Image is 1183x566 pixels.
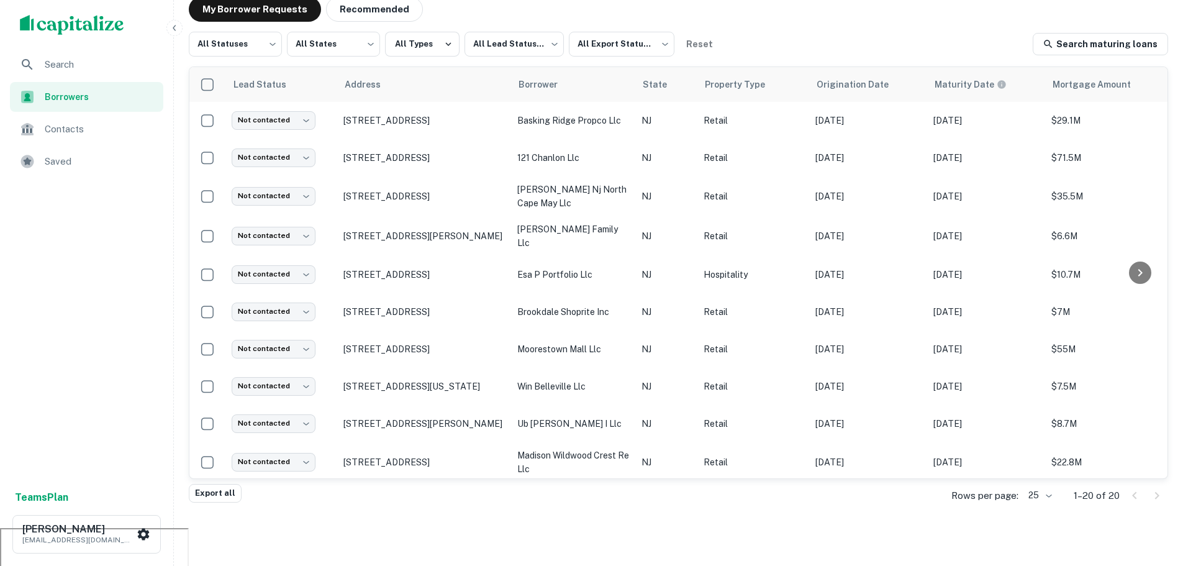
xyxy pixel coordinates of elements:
[15,490,68,505] a: TeamsPlan
[704,417,803,431] p: Retail
[20,15,124,35] img: capitalize-logo.png
[232,111,315,129] div: Not contacted
[933,455,1039,469] p: [DATE]
[815,380,921,393] p: [DATE]
[1051,151,1163,165] p: $71.5M
[815,189,921,203] p: [DATE]
[927,67,1045,102] th: Maturity dates displayed may be estimated. Please contact the lender for the most accurate maturi...
[1033,33,1168,55] a: Search maturing loans
[232,227,315,245] div: Not contacted
[10,82,163,112] a: Borrowers
[933,380,1039,393] p: [DATE]
[343,306,505,317] p: [STREET_ADDRESS]
[10,147,163,176] a: Saved
[679,32,719,57] button: Reset
[641,455,691,469] p: NJ
[517,183,629,210] p: [PERSON_NAME] nj north cape may llc
[517,268,629,281] p: esa p portfolio llc
[22,524,134,534] h6: [PERSON_NAME]
[935,78,1007,91] div: Maturity dates displayed may be estimated. Please contact the lender for the most accurate maturi...
[337,67,511,102] th: Address
[517,342,629,356] p: moorestown mall llc
[815,229,921,243] p: [DATE]
[15,491,68,503] strong: Teams Plan
[935,78,994,91] h6: Maturity Date
[815,114,921,127] p: [DATE]
[815,305,921,319] p: [DATE]
[232,453,315,471] div: Not contacted
[345,77,397,92] span: Address
[385,32,460,57] button: All Types
[704,151,803,165] p: Retail
[704,189,803,203] p: Retail
[641,114,691,127] p: NJ
[12,515,161,554] button: [PERSON_NAME][EMAIL_ADDRESS][DOMAIN_NAME]
[232,414,315,432] div: Not contacted
[343,115,505,126] p: [STREET_ADDRESS]
[517,305,629,319] p: brookdale shoprite inc
[517,114,629,127] p: basking ridge propco llc
[933,342,1039,356] p: [DATE]
[45,90,156,104] span: Borrowers
[704,114,803,127] p: Retail
[815,268,921,281] p: [DATE]
[635,67,697,102] th: State
[933,229,1039,243] p: [DATE]
[1051,417,1163,431] p: $8.7M
[465,28,564,60] div: All Lead Statuses
[517,417,629,431] p: ub [PERSON_NAME] i llc
[933,114,1039,127] p: [DATE]
[287,28,380,60] div: All States
[233,77,302,92] span: Lead Status
[517,449,629,476] p: madison wildwood crest re llc
[641,305,691,319] p: NJ
[189,484,242,503] button: Export all
[45,57,156,72] span: Search
[22,534,134,545] p: [EMAIL_ADDRESS][DOMAIN_NAME]
[1051,268,1163,281] p: $10.7M
[225,67,337,102] th: Lead Status
[343,344,505,355] p: [STREET_ADDRESS]
[1051,380,1163,393] p: $7.5M
[1051,342,1163,356] p: $55M
[697,67,809,102] th: Property Type
[935,78,1023,91] span: Maturity dates displayed may be estimated. Please contact the lender for the most accurate maturi...
[517,380,629,393] p: win belleville llc
[1023,486,1054,504] div: 25
[641,380,691,393] p: NJ
[704,268,803,281] p: Hospitality
[1051,229,1163,243] p: $6.6M
[933,417,1039,431] p: [DATE]
[1051,455,1163,469] p: $22.8M
[511,67,635,102] th: Borrower
[1051,305,1163,319] p: $7M
[815,417,921,431] p: [DATE]
[1074,488,1120,503] p: 1–20 of 20
[1051,114,1163,127] p: $29.1M
[933,151,1039,165] p: [DATE]
[815,455,921,469] p: [DATE]
[232,340,315,358] div: Not contacted
[45,154,156,169] span: Saved
[232,148,315,167] div: Not contacted
[641,151,691,165] p: NJ
[704,380,803,393] p: Retail
[569,28,674,60] div: All Export Statuses
[641,342,691,356] p: NJ
[704,342,803,356] p: Retail
[10,114,163,144] a: Contacts
[343,269,505,280] p: [STREET_ADDRESS]
[232,377,315,395] div: Not contacted
[641,189,691,203] p: NJ
[933,268,1039,281] p: [DATE]
[517,222,629,250] p: [PERSON_NAME] family llc
[933,305,1039,319] p: [DATE]
[189,28,282,60] div: All Statuses
[343,152,505,163] p: [STREET_ADDRESS]
[343,231,505,242] p: [STREET_ADDRESS][PERSON_NAME]
[232,303,315,321] div: Not contacted
[1051,189,1163,203] p: $35.5M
